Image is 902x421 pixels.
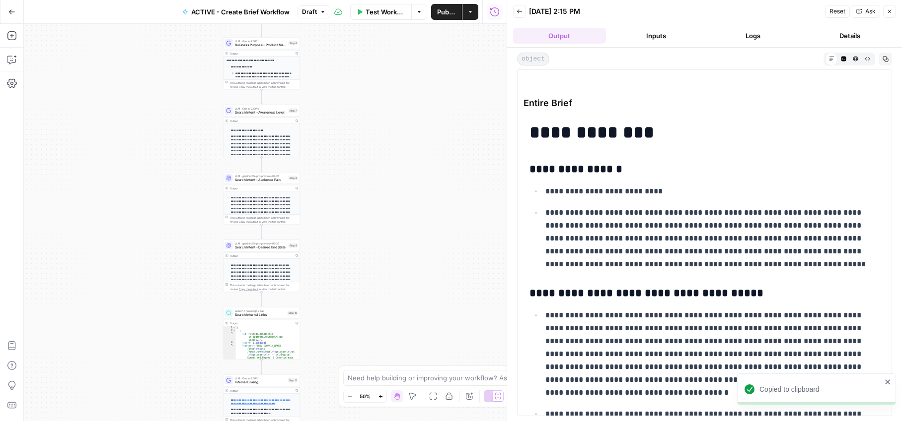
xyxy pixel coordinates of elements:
button: Inputs [610,28,703,44]
button: Draft [298,5,330,18]
g: Edge from step_7 to step_8 [261,157,262,172]
span: Entire Brief [524,96,886,110]
g: Edge from step_6 to step_7 [261,90,262,104]
span: Internal Linking [235,380,286,385]
div: Output [230,186,293,190]
span: LLM · Gemini 2.5 Pro [235,107,287,111]
span: Business Purpose - Product Marketing [235,43,287,48]
span: Search Intent - Awareness Level [235,110,287,115]
span: Search Internal Links [235,312,286,317]
span: Search Intent - Desired End State [235,245,287,250]
div: 5 [224,344,236,404]
button: Details [803,28,896,44]
div: Copied to clipboard [759,384,882,394]
button: Test Workflow [350,4,411,20]
span: LLM · gemini-2.5-pro-preview-03-25 [235,174,287,178]
button: Ask [852,5,880,18]
button: Publish [431,4,462,20]
div: Output [230,321,293,325]
div: This output is too large & has been abbreviated for review. to view the full content. [230,283,298,291]
div: Step 11 [288,378,298,383]
div: 3 [224,332,236,341]
span: LLM · Gemini 2.5 Pro [235,376,286,380]
div: LLM · gemini-2.5-pro-preview-03-25Search Intent - Audience PainStep 8Output**** **** **** **** **... [223,172,300,225]
button: Reset [825,5,850,18]
span: Search Intent - Audience Pain [235,178,287,182]
div: Step 6 [289,41,298,46]
div: 2 [224,329,236,332]
span: Search Knowledge Base [235,309,286,313]
div: This output is too large & has been abbreviated for review. to view the full content. [230,216,298,224]
div: Step 7 [289,109,298,113]
span: Reset [829,7,845,16]
button: close [885,378,892,386]
div: Step 8 [289,176,298,180]
div: 4 [224,341,236,344]
div: Search Knowledge BaseSearch Internal LinksStep 10Output[ { "id":"vsdid:1866085:rid :SHTbDqfo0fLLX... [223,307,300,360]
div: Output [230,389,293,393]
span: Copy the output [239,85,258,88]
button: Logs [707,28,800,44]
g: Edge from step_8 to step_9 [261,225,262,239]
span: Toggle code folding, rows 1 through 182 [233,326,236,329]
div: This output is too large & has been abbreviated for review. to view the full content. [230,81,298,89]
div: Step 10 [288,311,298,315]
span: 50% [360,392,371,400]
g: Edge from step_5 to step_6 [261,22,262,37]
span: Copy the output [239,288,258,291]
span: Draft [302,7,317,16]
span: Test Workflow [366,7,405,17]
span: ACTIVE - Create Brief Workflow [191,7,290,17]
div: LLM · gemini-2.5-pro-preview-03-25Search Intent - Desired End StateStep 9Output**** **** **** ***... [223,240,300,292]
span: LLM · Gemini 2.5 Pro [235,39,287,43]
g: Edge from step_10 to step_11 [261,360,262,374]
span: Ask [865,7,876,16]
span: Copy the output [239,220,258,223]
button: ACTIVE - Create Brief Workflow [176,4,296,20]
g: Edge from step_9 to step_10 [261,292,262,306]
div: Output [230,52,293,56]
span: LLM · gemini-2.5-pro-preview-03-25 [235,241,287,245]
div: Output [230,119,293,123]
span: object [517,53,549,65]
button: Output [513,28,606,44]
div: 1 [224,326,236,329]
span: Toggle code folding, rows 2 through 19 [233,329,236,332]
span: Publish [437,7,456,17]
div: Step 9 [289,243,298,248]
div: Output [230,254,293,258]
